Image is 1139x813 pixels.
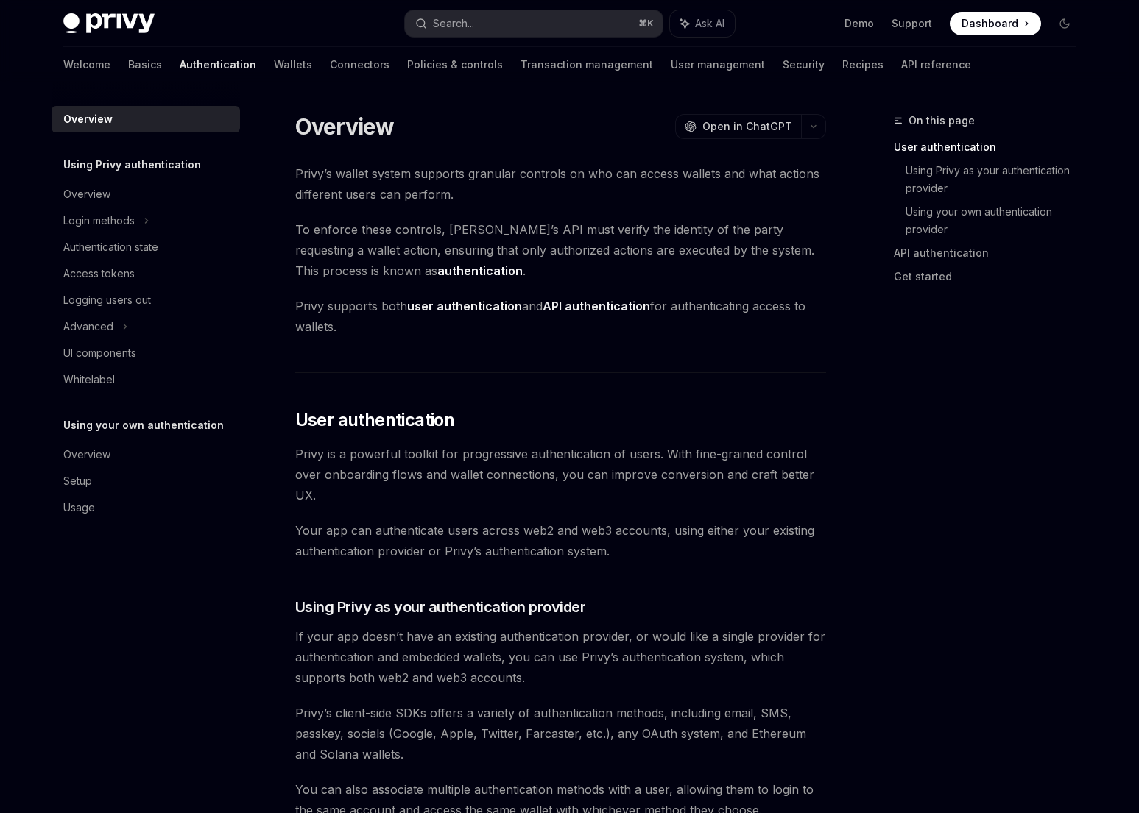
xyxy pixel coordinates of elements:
a: Recipes [842,47,884,82]
span: Your app can authenticate users across web2 and web3 accounts, using either your existing authent... [295,520,826,561]
span: ⌘ K [638,18,654,29]
button: Search...⌘K [405,10,663,37]
span: User authentication [295,408,455,432]
a: Logging users out [52,287,240,313]
div: Overview [63,446,110,464]
div: Advanced [63,318,113,336]
div: Authentication state [63,238,158,256]
a: Authentication [180,47,256,82]
a: Usage [52,494,240,521]
a: Setup [52,468,240,494]
a: User management [671,47,765,82]
a: Using Privy as your authentication provider [906,159,1088,200]
div: Usage [63,499,95,516]
a: Overview [52,106,240,132]
a: Wallets [274,47,312,82]
a: Transaction management [521,47,653,82]
img: dark logo [63,13,155,34]
a: UI components [52,340,240,366]
a: Access tokens [52,260,240,287]
span: Ask AI [695,16,724,31]
a: Overview [52,441,240,468]
div: UI components [63,344,136,362]
div: Whitelabel [63,371,115,388]
div: Search... [433,15,474,32]
span: Using Privy as your authentication provider [295,597,586,617]
strong: authentication [437,263,523,278]
div: Setup [63,472,92,490]
a: Support [892,16,932,31]
div: Logging users out [63,291,151,309]
a: Basics [128,47,162,82]
a: Get started [894,265,1088,288]
button: Ask AI [670,10,735,37]
a: Connectors [330,47,389,82]
span: Privy is a powerful toolkit for progressive authentication of users. With fine-grained control ov... [295,444,826,505]
a: Whitelabel [52,366,240,393]
span: Privy’s wallet system supports granular controls on who can access wallets and what actions diffe... [295,163,826,205]
span: To enforce these controls, [PERSON_NAME]’s API must verify the identity of the party requesting a... [295,219,826,281]
button: Toggle dark mode [1053,12,1076,35]
strong: user authentication [407,299,522,313]
span: Dashboard [962,16,1018,31]
a: API reference [901,47,971,82]
a: User authentication [894,135,1088,159]
button: Open in ChatGPT [675,114,801,139]
a: Overview [52,181,240,207]
a: Welcome [63,47,110,82]
a: Policies & controls [407,47,503,82]
span: Privy’s client-side SDKs offers a variety of authentication methods, including email, SMS, passke... [295,703,826,764]
div: Login methods [63,212,135,230]
h5: Using your own authentication [63,416,224,434]
a: Dashboard [950,12,1041,35]
a: API authentication [894,241,1088,265]
span: If your app doesn’t have an existing authentication provider, or would like a single provider for... [295,626,826,688]
strong: API authentication [543,299,650,313]
a: Demo [844,16,874,31]
div: Overview [63,110,113,128]
div: Overview [63,185,110,203]
span: Open in ChatGPT [702,119,792,134]
a: Security [783,47,825,82]
span: On this page [909,112,975,129]
h1: Overview [295,113,395,140]
a: Using your own authentication provider [906,200,1088,241]
span: Privy supports both and for authenticating access to wallets. [295,296,826,337]
div: Access tokens [63,265,135,283]
a: Authentication state [52,234,240,260]
h5: Using Privy authentication [63,156,201,174]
